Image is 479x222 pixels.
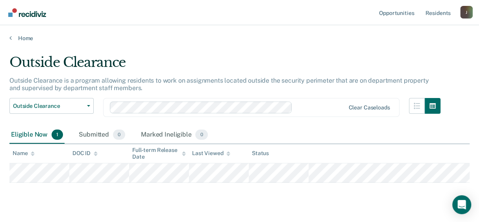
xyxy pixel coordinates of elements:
[9,126,65,144] div: Eligible Now1
[9,98,94,114] button: Outside Clearance
[9,35,470,42] a: Home
[9,77,429,92] p: Outside Clearance is a program allowing residents to work on assignments located outside the secu...
[195,129,207,140] span: 0
[113,129,125,140] span: 0
[9,54,440,77] div: Outside Clearance
[252,150,269,157] div: Status
[452,195,471,214] div: Open Intercom Messenger
[139,126,209,144] div: Marked Ineligible0
[192,150,230,157] div: Last Viewed
[77,126,127,144] div: Submitted0
[460,6,473,18] button: Profile dropdown button
[52,129,63,140] span: 1
[72,150,98,157] div: DOC ID
[13,103,84,109] span: Outside Clearance
[348,104,390,111] div: Clear caseloads
[8,8,46,17] img: Recidiviz
[13,150,35,157] div: Name
[132,147,186,160] div: Full-term Release Date
[460,6,473,18] div: J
